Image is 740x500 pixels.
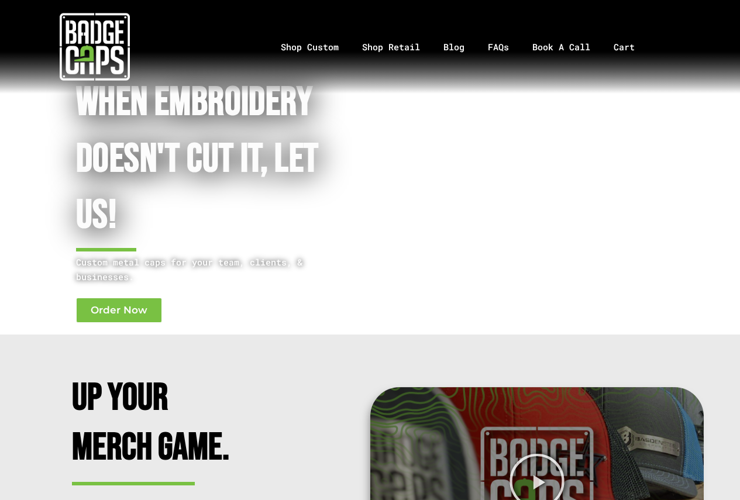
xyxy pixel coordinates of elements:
[91,305,147,315] span: Order Now
[60,12,130,82] img: badgecaps white logo with green acccent
[76,75,328,244] h1: When Embroidery Doesn't cut it, Let Us!
[190,16,740,78] nav: Menu
[476,16,521,78] a: FAQs
[269,16,350,78] a: Shop Custom
[72,374,277,473] h2: Up Your Merch Game.
[76,255,328,284] p: Custom metal caps for your team, clients, & businesses.
[602,16,661,78] a: Cart
[521,16,602,78] a: Book A Call
[350,16,432,78] a: Shop Retail
[76,298,162,323] a: Order Now
[432,16,476,78] a: Blog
